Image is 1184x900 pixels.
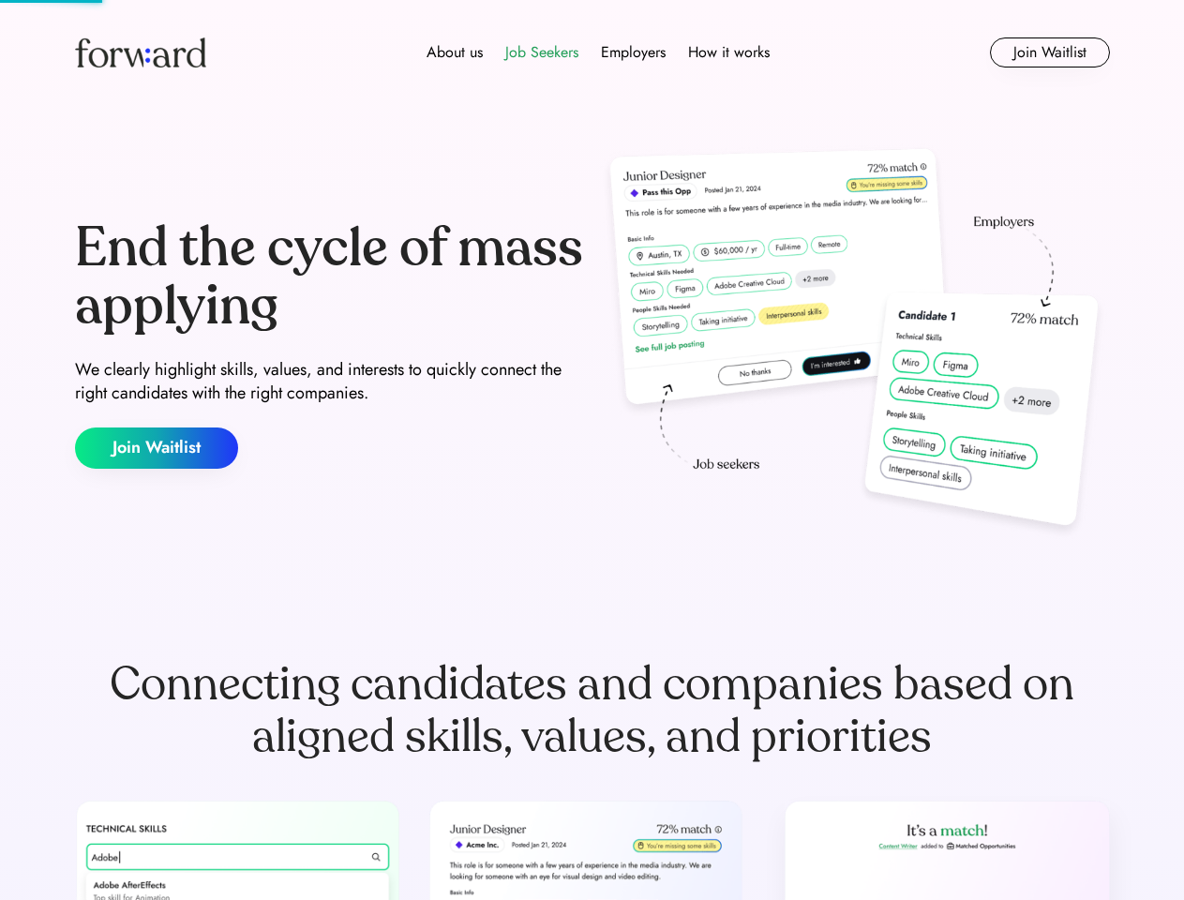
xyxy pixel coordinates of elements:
[75,37,206,67] img: Forward logo
[601,41,666,64] div: Employers
[990,37,1110,67] button: Join Waitlist
[75,219,585,335] div: End the cycle of mass applying
[75,658,1110,763] div: Connecting candidates and companies based on aligned skills, values, and priorities
[600,142,1110,546] img: hero-image.png
[75,358,585,405] div: We clearly highlight skills, values, and interests to quickly connect the right candidates with t...
[75,427,238,469] button: Join Waitlist
[688,41,770,64] div: How it works
[427,41,483,64] div: About us
[505,41,578,64] div: Job Seekers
